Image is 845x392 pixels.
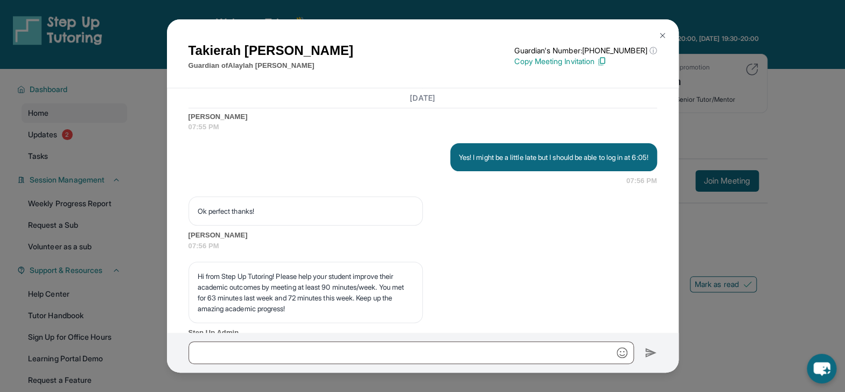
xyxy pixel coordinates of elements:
[514,45,657,56] p: Guardian's Number: [PHONE_NUMBER]
[188,111,657,122] span: [PERSON_NAME]
[188,93,657,103] h3: [DATE]
[188,327,657,338] span: Step Up Admin
[188,230,657,241] span: [PERSON_NAME]
[597,57,606,66] img: Copy Icon
[626,176,657,186] span: 07:56 PM
[514,56,657,67] p: Copy Meeting Invitation
[188,41,354,60] h1: Takierah [PERSON_NAME]
[188,122,657,132] span: 07:55 PM
[459,152,648,163] p: Yes! I might be a little late but I should be able to log in at 6:05!
[198,271,414,314] p: Hi from Step Up Tutoring! Please help your student improve their academic outcomes by meeting at ...
[188,60,354,71] p: Guardian of Alaylah [PERSON_NAME]
[649,45,657,56] span: ⓘ
[807,354,836,383] button: chat-button
[188,241,657,251] span: 07:56 PM
[617,347,627,358] img: Emoji
[645,346,657,359] img: Send icon
[198,206,414,216] p: Ok perfect thanks!
[658,31,667,40] img: Close Icon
